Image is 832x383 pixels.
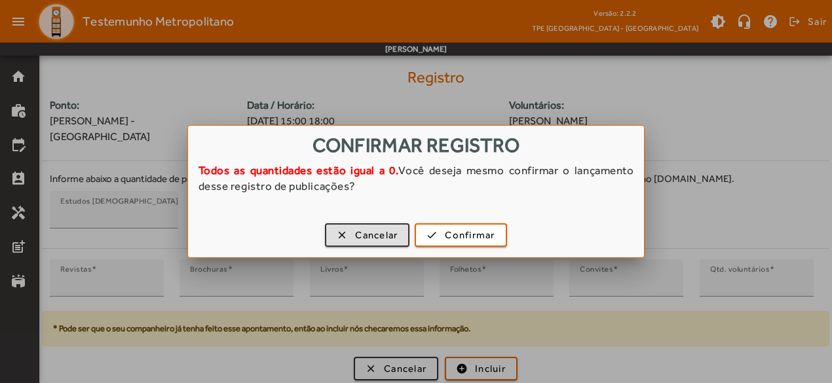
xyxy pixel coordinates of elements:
div: Você deseja mesmo confirmar o lançamento desse registro de publicações? [188,162,645,207]
span: Confirmar [445,228,495,243]
span: Confirmar registro [312,134,520,156]
button: Confirmar [415,223,506,247]
strong: Todos as quantidades estão igual a 0. [199,164,399,177]
span: Cancelar [355,228,398,243]
button: Cancelar [325,223,409,247]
